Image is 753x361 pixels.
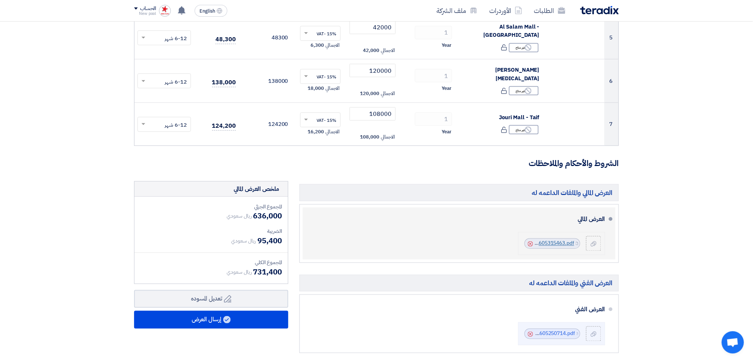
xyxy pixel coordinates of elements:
a: Ouvrir le chat [722,331,744,354]
span: Year [442,128,451,136]
div: العرض الفني [315,301,605,319]
td: 5 [604,16,619,59]
span: 138,000 [212,78,236,87]
span: Year [442,42,451,49]
span: English [199,9,215,14]
span: 48,300 [215,35,236,44]
span: 95,400 [258,235,282,247]
input: أدخل سعر الوحدة [350,107,396,121]
h5: العرض الفني والملفات الداعمه له [299,275,619,292]
input: RFQ_STEP1.ITEMS.2.AMOUNT_TITLE [415,26,452,39]
span: 636,000 [253,211,282,222]
span: 18,000 [308,85,324,92]
a: ملف الشركة [431,2,483,19]
td: 138000 [242,59,294,103]
input: RFQ_STEP1.ITEMS.2.AMOUNT_TITLE [415,113,452,126]
div: العرض المالي [315,211,605,228]
div: الحساب [140,6,156,12]
span: الاجمالي [381,90,395,97]
h5: العرض المالي والملفات الداعمه له [299,184,619,201]
div: الضريبة [140,228,282,235]
span: 42,000 [363,47,379,54]
span: Al Salam Mall - [GEOGRAPHIC_DATA] [483,23,539,39]
a: الأوردرات [483,2,528,19]
span: 6,300 [311,42,324,49]
span: الاجمالي [325,42,340,49]
span: ريال سعودي [227,212,252,220]
input: أدخل سعر الوحدة [350,21,396,34]
span: الاجمالي [381,47,395,54]
div: ملخص العرض المالي [234,185,279,193]
span: الاجمالي [381,133,395,141]
ng-select: VAT [300,26,341,41]
span: Jouri Mall - Taif [499,113,539,121]
div: غير متاح [509,86,539,95]
img: NewPoolStarIsolatedwithtaglineremovebgpreview_1755601626904.png [159,5,171,17]
img: Teradix logo [580,6,619,14]
div: New pool [134,12,156,16]
ng-select: VAT [300,69,341,84]
h3: الشروط والأحكام والملاحظات [134,158,619,169]
td: 6 [604,59,619,103]
div: غير متاح [509,43,539,52]
span: الاجمالي [325,128,340,136]
span: 16,200 [308,128,324,136]
button: English [195,5,227,17]
span: 108,000 [360,133,379,141]
span: ريال سعودي [227,269,252,276]
span: [PERSON_NAME][MEDICAL_DATA] [495,66,539,82]
td: 7 [604,103,619,146]
div: غير متاح [509,125,539,134]
a: الطلبات [528,2,571,19]
span: Year [442,85,451,92]
button: تعديل المسوده [134,290,288,308]
input: أدخل سعر الوحدة [350,64,396,77]
span: 124,200 [212,121,236,131]
td: 124200 [242,103,294,146]
span: 120,000 [360,90,379,97]
div: المجموع الجزئي [140,203,282,211]
td: 48300 [242,16,294,59]
button: إرسال العرض [134,311,288,329]
span: الاجمالي [325,85,340,92]
ng-select: VAT [300,113,341,127]
input: RFQ_STEP1.ITEMS.2.AMOUNT_TITLE [415,69,452,82]
span: 731,400 [253,267,282,278]
span: ريال سعودي [231,237,256,245]
div: المجموع الكلي [140,259,282,267]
